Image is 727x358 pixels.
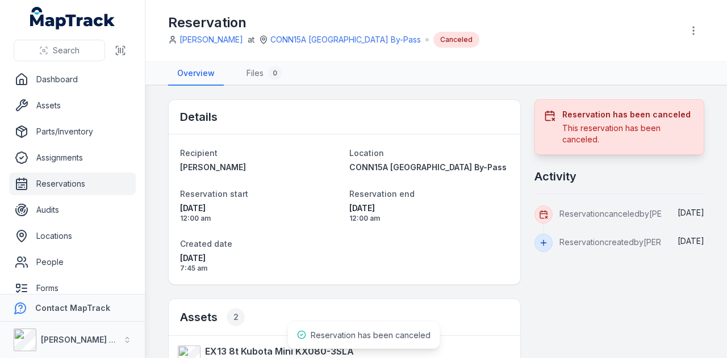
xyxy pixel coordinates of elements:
[9,277,136,300] a: Forms
[534,169,576,184] h2: Activity
[30,7,115,30] a: MapTrack
[349,214,509,223] span: 12:00 am
[311,330,431,340] span: Reservation has been canceled
[248,34,254,45] span: at
[9,199,136,221] a: Audits
[562,123,695,145] div: This reservation has been canceled.
[559,237,707,247] span: Reservation created by [PERSON_NAME]
[180,162,340,173] a: [PERSON_NAME]
[349,148,384,158] span: Location
[180,109,218,125] h2: Details
[53,45,80,56] span: Search
[35,303,110,313] strong: Contact MapTrack
[180,264,340,273] span: 7:45 am
[237,62,291,86] a: Files0
[14,40,105,61] button: Search
[168,62,224,86] a: Overview
[180,203,340,223] time: 16/09/2025, 12:00:00 am
[9,251,136,273] a: People
[562,109,695,120] h3: Reservation has been canceled
[168,14,479,32] h1: Reservation
[9,172,136,195] a: Reservations
[180,252,340,273] time: 08/09/2025, 7:45:09 am
[9,146,136,169] a: Assignments
[180,189,248,199] span: Reservation start
[349,189,415,199] span: Reservation end
[9,68,136,91] a: Dashboard
[678,208,704,217] time: 17/09/2025, 8:24:06 am
[179,34,243,45] a: [PERSON_NAME]
[349,162,507,172] span: CONN15A [GEOGRAPHIC_DATA] By-Pass
[349,162,509,173] a: CONN15A [GEOGRAPHIC_DATA] By-Pass
[678,236,704,246] span: [DATE]
[180,148,218,158] span: Recipient
[180,203,340,214] span: [DATE]
[9,120,136,143] a: Parts/Inventory
[349,203,509,214] span: [DATE]
[678,208,704,217] span: [DATE]
[678,236,704,246] time: 08/09/2025, 7:45:09 am
[559,209,713,218] span: Reservation canceled by [PERSON_NAME]
[180,239,232,249] span: Created date
[180,308,245,326] h2: Assets
[433,32,479,48] div: Canceled
[41,335,134,344] strong: [PERSON_NAME] Group
[205,344,354,358] strong: EX13 8t Kubota Mini KX080-3SLA
[349,203,509,223] time: 30/09/2025, 12:00:00 am
[270,34,421,45] a: CONN15A [GEOGRAPHIC_DATA] By-Pass
[227,308,245,326] div: 2
[268,66,282,80] div: 0
[180,252,340,264] span: [DATE]
[9,94,136,117] a: Assets
[9,225,136,247] a: Locations
[180,214,340,223] span: 12:00 am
